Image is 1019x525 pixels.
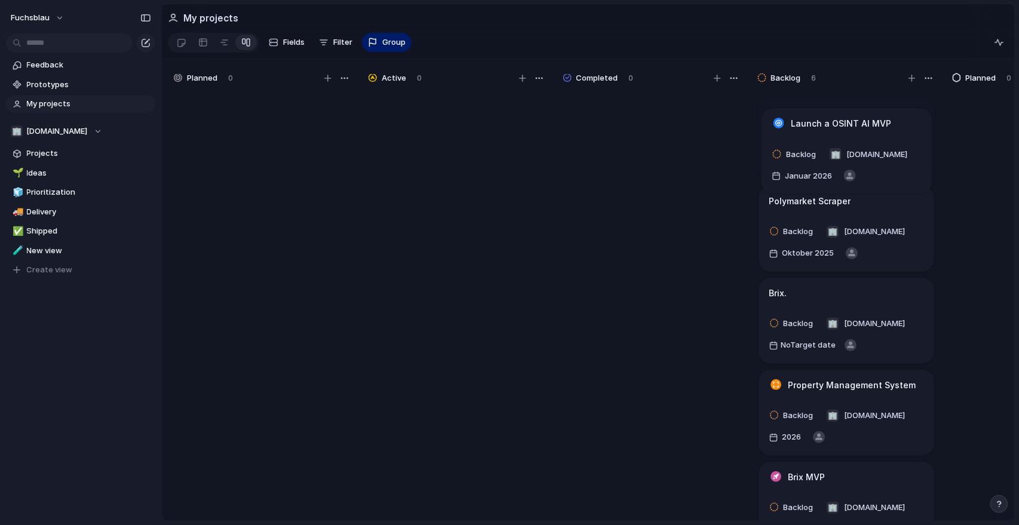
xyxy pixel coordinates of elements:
span: Backlog [786,149,816,161]
button: NoTarget date [766,336,839,355]
a: 🧊Prioritization [6,183,155,201]
span: 6 [812,72,817,84]
span: New view [27,245,151,257]
a: Feedback [6,56,155,74]
div: 🏢 [827,318,839,330]
span: No Target date [781,339,836,351]
span: My projects [27,98,151,110]
div: 🧊 [13,186,21,199]
button: 🧊 [11,186,23,198]
div: 🏢 [827,502,839,514]
button: 🏢[DOMAIN_NAME] [823,498,908,517]
button: Filter [314,33,357,52]
span: Shipped [27,225,151,237]
span: Oktober 2025 [779,246,837,260]
div: 🚚 [13,205,21,219]
span: Create view [27,264,73,276]
a: Prototypes [6,76,155,94]
a: 🧪New view [6,242,155,260]
span: 0 [417,72,422,84]
a: ✅Shipped [6,222,155,240]
h2: My projects [183,11,238,25]
span: Prototypes [27,79,151,91]
div: Brix.Backlog🏢[DOMAIN_NAME]NoTarget date [759,278,934,364]
span: 0 [1007,72,1012,84]
span: 0 [228,72,233,84]
button: Backlog [766,406,821,425]
h1: Polymarket Scraper [769,195,851,208]
button: 🏢[DOMAIN_NAME] [823,314,908,333]
button: Januar 2026 [769,166,838,185]
button: 🏢[DOMAIN_NAME] [826,145,911,164]
span: [DOMAIN_NAME] [844,318,905,330]
h1: Brix MVP [788,471,825,484]
button: Oktober 2025 [766,244,840,263]
button: Group [362,33,412,52]
span: Backlog [783,410,813,422]
span: 2026 [779,430,804,444]
h1: Property Management System [788,379,916,392]
span: Filter [333,36,352,48]
a: My projects [6,95,155,113]
button: Backlog [766,498,821,517]
a: Projects [6,145,155,162]
div: Property Management SystemBacklog🏢[DOMAIN_NAME]2026 [759,370,934,456]
span: [DOMAIN_NAME] [844,226,905,238]
button: fuchsblau [5,8,70,27]
span: Prioritization [27,186,151,198]
span: Delivery [27,206,151,218]
span: fuchsblau [11,12,50,24]
span: 0 [629,72,634,84]
div: 🏢 [827,410,839,422]
button: Backlog [766,222,821,241]
button: 🏢[DOMAIN_NAME] [6,122,155,140]
button: 🌱 [11,167,23,179]
button: 🏢[DOMAIN_NAME] [823,406,908,425]
div: 🏢 [11,125,23,137]
button: 🧪 [11,245,23,257]
button: Fields [264,33,309,52]
span: Ideas [27,167,151,179]
a: 🚚Delivery [6,203,155,221]
span: Backlog [771,72,801,84]
span: Planned [187,72,217,84]
h1: Brix. [769,287,787,300]
span: Projects [27,148,151,159]
span: [DOMAIN_NAME] [844,502,905,514]
div: Polymarket ScraperBacklog🏢[DOMAIN_NAME]Oktober 2025 [759,186,934,272]
span: [DOMAIN_NAME] [27,125,88,137]
span: [DOMAIN_NAME] [847,149,908,161]
button: ✅ [11,225,23,237]
span: Group [382,36,406,48]
div: 🧪 [13,244,21,257]
span: Backlog [783,226,813,238]
span: Fields [283,36,305,48]
div: ✅ [13,225,21,238]
div: 🏢 [830,148,842,160]
button: 🏢[DOMAIN_NAME] [823,222,908,241]
span: Backlog [783,318,813,330]
span: Januar 2026 [782,169,835,183]
span: Feedback [27,59,151,71]
button: 2026 [766,428,807,447]
span: Completed [576,72,618,84]
button: Backlog [769,145,824,164]
a: 🌱Ideas [6,164,155,182]
span: Planned [966,72,996,84]
div: 🏢 [827,226,839,238]
span: Backlog [783,502,813,514]
h1: Launch a OSINT AI MVP [791,117,891,130]
div: 🌱 [13,166,21,180]
span: Active [382,72,406,84]
span: [DOMAIN_NAME] [844,410,905,422]
button: Backlog [766,314,821,333]
button: Create view [6,261,155,279]
button: 🚚 [11,206,23,218]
